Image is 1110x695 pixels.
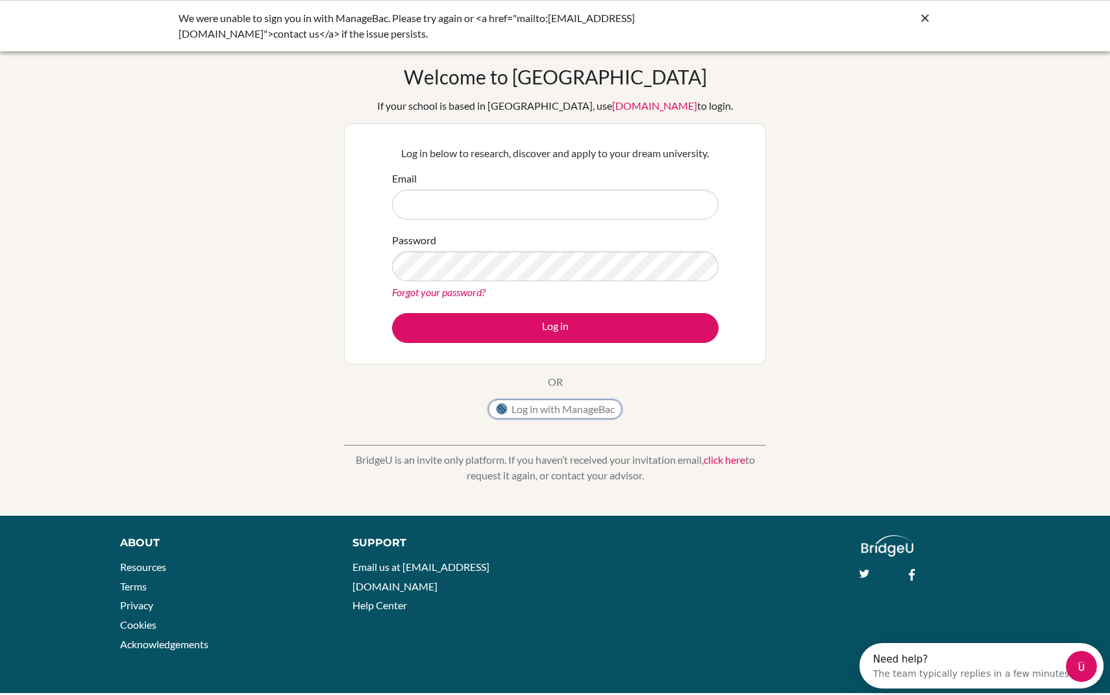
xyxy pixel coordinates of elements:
a: Privacy [120,599,153,611]
a: Resources [120,561,166,573]
a: Terms [120,580,147,592]
a: Acknowledgements [120,638,208,650]
iframe: Intercom live chat [1066,651,1097,682]
p: Log in below to research, discover and apply to your dream university. [392,145,719,161]
a: Help Center [352,599,407,611]
p: BridgeU is an invite only platform. If you haven’t received your invitation email, to request it ... [344,452,766,483]
label: Password [392,233,436,248]
a: [DOMAIN_NAME] [612,99,697,112]
iframe: Intercom live chat discovery launcher [859,643,1104,689]
div: We were unable to sign you in with ManageBac. Please try again or <a href="mailto:[EMAIL_ADDRESS]... [179,10,737,42]
div: Open Intercom Messenger [5,5,251,41]
div: Need help? [14,11,213,21]
img: logo_white@2x-f4f0deed5e89b7ecb1c2cc34c3e3d731f90f0f143d5ea2071677605dd97b5244.png [861,535,914,557]
button: Log in with ManageBac [488,399,622,419]
label: Email [392,171,417,186]
button: Log in [392,313,719,343]
div: The team typically replies in a few minutes. [14,21,213,35]
a: Cookies [120,618,156,631]
div: If your school is based in [GEOGRAPHIC_DATA], use to login. [377,98,733,114]
a: click here [704,453,745,466]
div: About [120,535,323,551]
a: Forgot your password? [392,286,486,298]
div: Support [352,535,541,551]
a: Email us at [EMAIL_ADDRESS][DOMAIN_NAME] [352,561,489,592]
h1: Welcome to [GEOGRAPHIC_DATA] [404,65,707,88]
p: OR [548,374,563,390]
